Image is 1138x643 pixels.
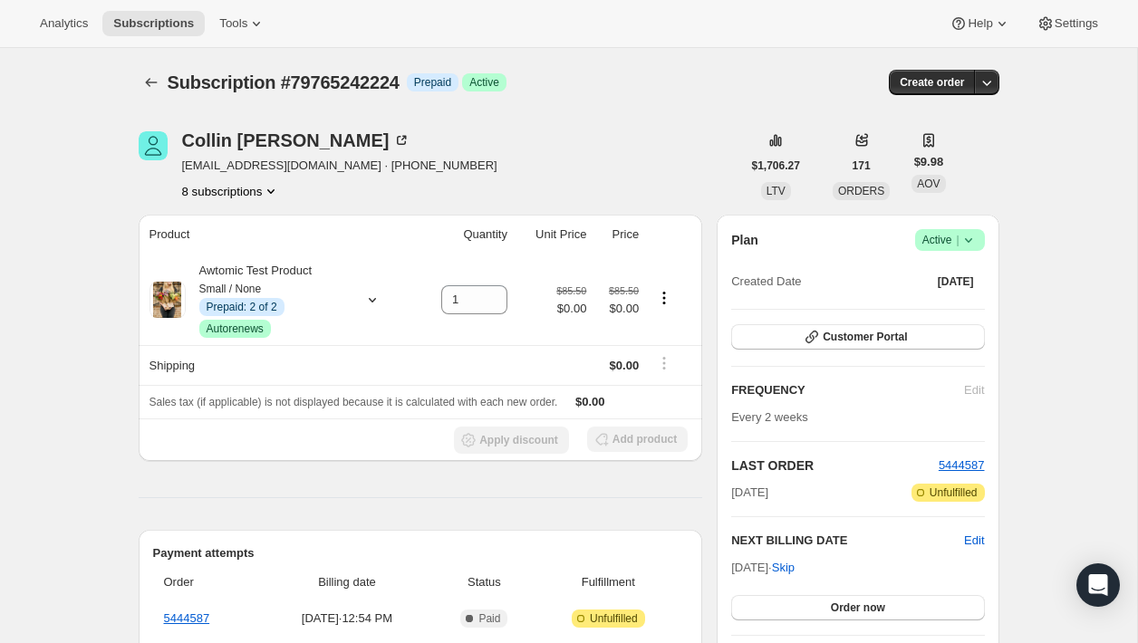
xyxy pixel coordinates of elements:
[939,11,1021,36] button: Help
[838,185,884,197] span: ORDERS
[842,153,882,178] button: 171
[265,573,429,591] span: Billing date
[469,75,499,90] span: Active
[113,16,194,31] span: Subscriptions
[853,158,871,173] span: 171
[731,484,768,502] span: [DATE]
[153,562,260,602] th: Order
[917,178,940,190] span: AOV
[207,321,264,336] span: Autorenews
[823,330,907,344] span: Customer Portal
[139,345,415,385] th: Shipping
[513,215,592,254] th: Unit Price
[556,285,586,296] small: $85.50
[139,70,164,95] button: Subscriptions
[900,75,964,90] span: Create order
[29,11,99,36] button: Analytics
[650,288,679,308] button: Product actions
[889,70,975,95] button: Create order
[831,600,885,615] span: Order now
[731,532,964,550] h2: NEXT BILLING DATE
[139,131,168,160] span: Collin McMahon
[731,381,964,399] h2: FREQUENCY
[40,16,88,31] span: Analytics
[164,611,210,625] a: 5444587
[590,611,638,626] span: Unfulfilled
[927,269,985,294] button: [DATE]
[772,559,795,577] span: Skip
[207,300,277,314] span: Prepaid: 2 of 2
[265,609,429,628] span: [DATE] · 12:54 PM
[968,16,992,31] span: Help
[731,595,984,620] button: Order now
[592,215,644,254] th: Price
[752,158,800,173] span: $1,706.27
[219,16,247,31] span: Tools
[1055,16,1098,31] span: Settings
[186,262,349,338] div: Awtomic Test Product
[650,353,679,373] button: Shipping actions
[153,544,689,562] h2: Payment attempts
[731,273,801,291] span: Created Date
[478,611,500,626] span: Paid
[439,573,528,591] span: Status
[938,274,974,289] span: [DATE]
[1026,11,1109,36] button: Settings
[930,485,978,500] span: Unfulfilled
[731,410,808,424] span: Every 2 weeks
[922,231,978,249] span: Active
[731,456,939,475] h2: LAST ORDER
[414,215,513,254] th: Quantity
[575,395,605,408] span: $0.00
[1076,563,1120,607] div: Open Intercom Messenger
[610,359,640,372] span: $0.00
[182,157,497,175] span: [EMAIL_ADDRESS][DOMAIN_NAME] · [PHONE_NUMBER]
[539,573,677,591] span: Fulfillment
[182,182,281,200] button: Product actions
[168,72,400,92] span: Subscription #79765242224
[956,233,959,247] span: |
[182,131,411,149] div: Collin [PERSON_NAME]
[556,300,586,318] span: $0.00
[731,231,758,249] h2: Plan
[199,283,262,295] small: Small / None
[939,458,985,472] a: 5444587
[149,396,558,408] span: Sales tax (if applicable) is not displayed because it is calculated with each new order.
[964,532,984,550] button: Edit
[914,153,944,171] span: $9.98
[208,11,276,36] button: Tools
[731,561,795,574] span: [DATE] ·
[597,300,639,318] span: $0.00
[139,215,415,254] th: Product
[741,153,811,178] button: $1,706.27
[767,185,786,197] span: LTV
[761,553,805,582] button: Skip
[939,456,985,475] button: 5444587
[414,75,451,90] span: Prepaid
[731,324,984,350] button: Customer Portal
[102,11,205,36] button: Subscriptions
[609,285,639,296] small: $85.50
